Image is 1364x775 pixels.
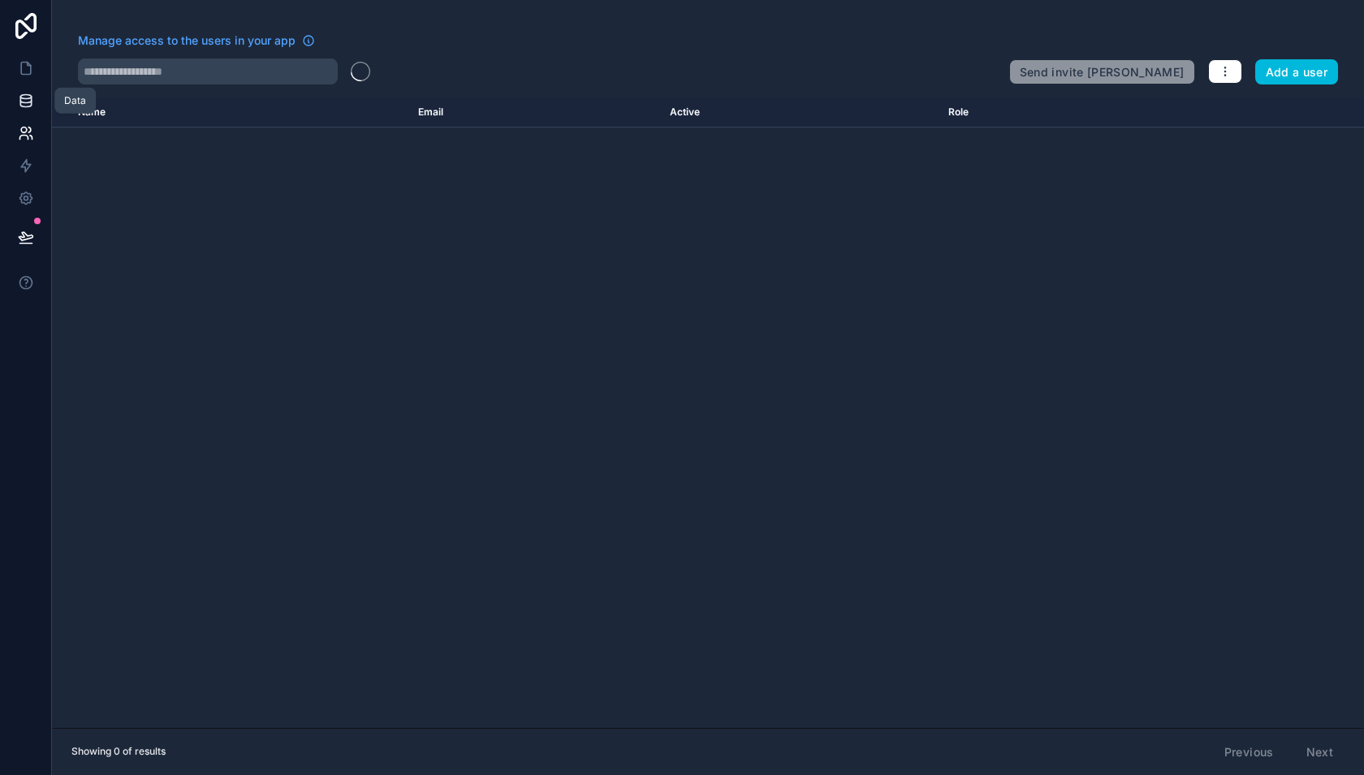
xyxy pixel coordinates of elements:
span: Manage access to the users in your app [78,32,296,49]
th: Active [660,97,939,128]
div: Data [64,94,86,107]
span: Showing 0 of results [71,745,166,758]
button: Add a user [1255,59,1339,85]
div: scrollable content [52,97,1364,728]
th: Role [939,97,1163,128]
a: Manage access to the users in your app [78,32,315,49]
th: Name [52,97,408,128]
th: Email [408,97,660,128]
